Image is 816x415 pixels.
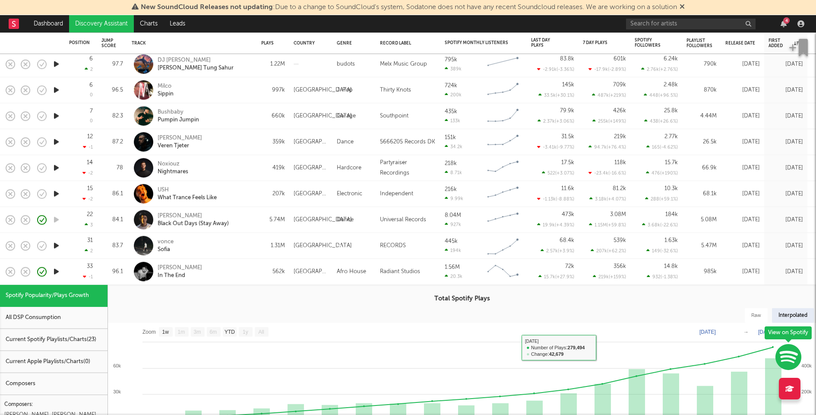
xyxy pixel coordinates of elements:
div: 133k [445,118,460,123]
div: [DATE] [725,111,760,121]
input: Search for artists [626,19,756,29]
div: Electronic [337,188,362,199]
div: 17.5k [561,160,574,166]
div: 473k [562,212,574,217]
div: 1.63k [664,238,678,243]
div: [DATE] [769,188,803,199]
div: 96.1 [101,266,123,277]
text: 1y [243,329,248,335]
div: 2.48k [664,82,678,88]
div: 72k [565,264,574,269]
div: 419k [261,163,285,173]
div: 3.18k ( +4.07 % ) [589,196,626,202]
span: New SoundCloud Releases not updating [141,4,273,11]
div: 14 [87,160,93,166]
div: [DATE] [725,85,760,95]
div: -2 [82,170,93,176]
div: Universal Records [380,214,426,225]
div: 448 ( +96.5 % ) [644,93,678,98]
div: Radiant Studios [380,266,420,277]
div: 79.9k [560,108,574,114]
div: [DATE] [725,266,760,277]
div: First Added [769,38,799,48]
text: 1m [178,329,185,335]
div: -1 [83,144,93,150]
div: 151k [445,134,456,140]
div: Bushbaby [158,108,199,116]
div: [GEOGRAPHIC_DATA] [294,85,352,95]
div: 15 [87,186,93,192]
div: Partyraiser Recordings [380,157,436,178]
div: [DATE] [769,59,803,69]
div: Sippin [158,90,174,98]
div: 724k [445,83,457,88]
div: 985k [686,266,717,277]
div: 487k ( +219 % ) [592,93,626,98]
div: 86.1 [101,188,123,199]
div: [DATE] [725,137,760,147]
div: 165 ( -4.62 % ) [646,144,678,150]
div: 0 [90,93,93,98]
div: J-Pop [337,85,353,95]
div: 660k [261,111,285,121]
div: budots [337,59,355,69]
div: Interpolated [772,308,814,323]
div: 14.8k [664,264,678,269]
text: 30k [113,389,121,394]
div: RECORDS [380,240,406,251]
div: [DATE] [769,266,803,277]
div: 94.7k ( +76.4 % ) [588,144,626,150]
div: Hardcore [337,163,361,173]
div: 6 [89,82,93,88]
div: Milco [158,82,174,90]
div: Playlist Followers [686,38,712,48]
div: 8.71k [445,169,462,175]
div: Sofia [158,246,174,253]
div: [PERSON_NAME] [158,134,202,142]
div: [DATE] [769,85,803,95]
div: 207k [261,188,285,199]
div: 5.74M [261,214,285,225]
div: Jump Score [101,38,116,48]
a: Charts [134,15,164,32]
svg: Chart title [484,261,522,282]
div: [DATE] [725,163,760,173]
div: 359k [261,137,285,147]
div: 12 [87,134,93,140]
a: Leads [164,15,191,32]
div: 1.15M ( +59.8 % ) [589,222,626,228]
div: 2 [85,67,93,72]
svg: Chart title [484,105,522,127]
div: 219k ( +159 % ) [593,274,626,280]
div: 149 ( -32.6 % ) [646,248,678,254]
text: 1w [162,329,169,335]
a: USHWhat Trance Feels Like [158,186,217,201]
svg: Chart title [484,209,522,230]
a: MilcoSippin [158,82,174,98]
div: -2.91k ( -3.36 % ) [537,67,574,72]
div: [DATE] [769,163,803,173]
div: 288 ( +59.1 % ) [645,196,678,202]
div: 997k [261,85,285,95]
div: 10.3k [664,186,678,192]
div: Thirty Knots [380,85,411,95]
div: 81.2k [613,186,626,192]
div: Dance [337,214,354,225]
div: 200k [445,92,462,97]
div: Black Out Days (Stay Away) [158,220,229,227]
div: 20.3k [445,273,462,279]
div: [GEOGRAPHIC_DATA] [294,188,328,199]
div: 83.8k [560,56,574,62]
svg: Chart title [484,53,522,75]
div: 795k [445,57,457,62]
div: 83.7 [101,240,123,251]
div: 562k [261,266,285,277]
div: vonce [158,238,174,246]
div: What Trance Feels Like [158,194,217,201]
div: 522 ( +3.07 % ) [542,170,574,176]
div: 601k [614,56,626,62]
div: 34.2k [445,144,462,149]
div: 790k [686,59,717,69]
div: [GEOGRAPHIC_DATA] [294,111,352,121]
div: 145k [562,82,574,88]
